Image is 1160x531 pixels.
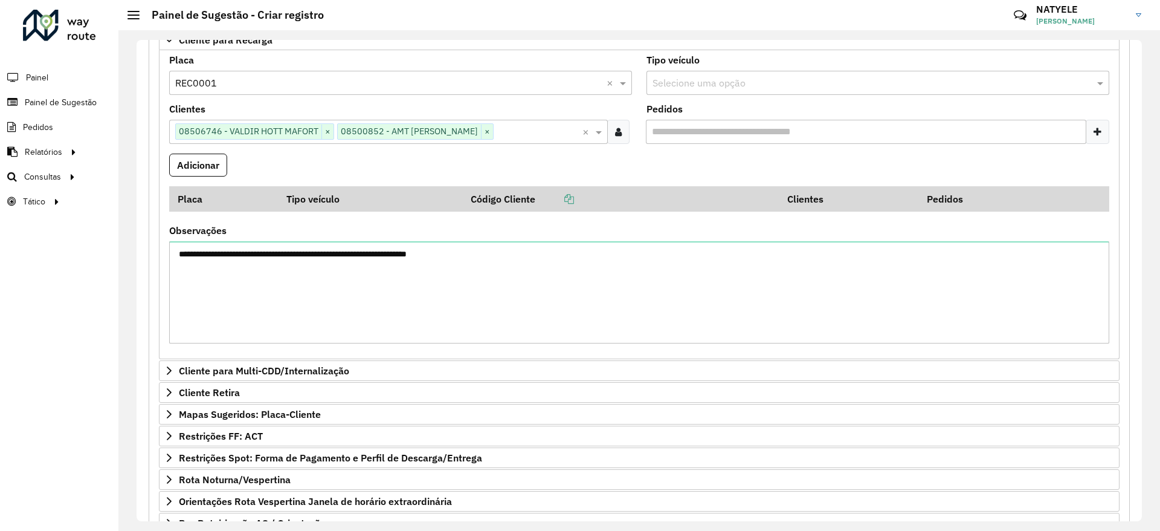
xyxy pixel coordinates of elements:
span: Relatórios [25,146,62,158]
span: Clear all [607,76,617,90]
label: Placa [169,53,194,67]
span: Pedidos [23,121,53,134]
h2: Painel de Sugestão - Criar registro [140,8,324,22]
span: 08506746 - VALDIR HOTT MAFORT [176,124,321,138]
a: Cliente para Multi-CDD/Internalização [159,360,1120,381]
span: Tático [23,195,45,208]
th: Clientes [779,186,918,212]
a: Orientações Rota Vespertina Janela de horário extraordinária [159,491,1120,512]
th: Placa [169,186,279,212]
a: Copiar [535,193,574,205]
a: Mapas Sugeridos: Placa-Cliente [159,404,1120,425]
span: × [481,125,493,139]
a: Rota Noturna/Vespertina [159,469,1120,490]
span: Clear all [582,125,593,139]
span: Cliente para Multi-CDD/Internalização [179,366,349,376]
span: Restrições FF: ACT [179,431,263,441]
span: × [321,125,333,139]
label: Tipo veículo [646,53,700,67]
span: Cliente Retira [179,388,240,397]
span: 08500852 - AMT [PERSON_NAME] [338,124,481,138]
th: Tipo veículo [279,186,463,212]
span: Restrições Spot: Forma de Pagamento e Perfil de Descarga/Entrega [179,453,482,463]
span: Consultas [24,171,61,183]
span: Mapas Sugeridos: Placa-Cliente [179,409,321,419]
th: Pedidos [918,186,1058,212]
a: Restrições Spot: Forma de Pagamento e Perfil de Descarga/Entrega [159,448,1120,468]
a: Cliente Retira [159,382,1120,403]
a: Contato Rápido [1007,2,1033,28]
span: Pre-Roteirização AS / Orientações [179,518,330,528]
span: Painel de Sugestão [25,96,97,109]
th: Código Cliente [462,186,779,212]
span: Painel [26,71,48,84]
div: Cliente para Recarga [159,50,1120,360]
label: Clientes [169,102,205,116]
label: Pedidos [646,102,683,116]
a: Restrições FF: ACT [159,426,1120,446]
h3: NATYELE [1036,4,1127,15]
span: Orientações Rota Vespertina Janela de horário extraordinária [179,497,452,506]
label: Observações [169,223,227,238]
span: [PERSON_NAME] [1036,16,1127,27]
a: Cliente para Recarga [159,30,1120,50]
span: Cliente para Recarga [179,35,272,45]
button: Adicionar [169,154,227,177]
span: Rota Noturna/Vespertina [179,475,291,484]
